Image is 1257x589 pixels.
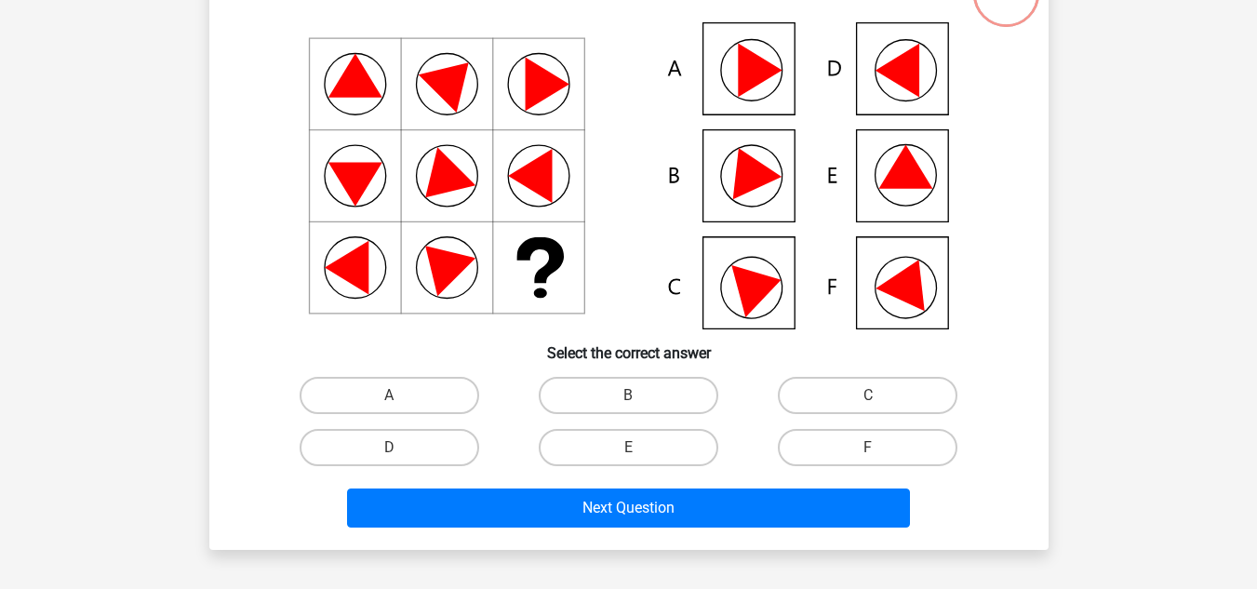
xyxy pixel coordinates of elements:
label: B [539,377,718,414]
label: F [778,429,957,466]
h6: Select the correct answer [239,329,1019,362]
label: D [300,429,479,466]
label: C [778,377,957,414]
label: E [539,429,718,466]
label: A [300,377,479,414]
button: Next Question [347,489,910,528]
